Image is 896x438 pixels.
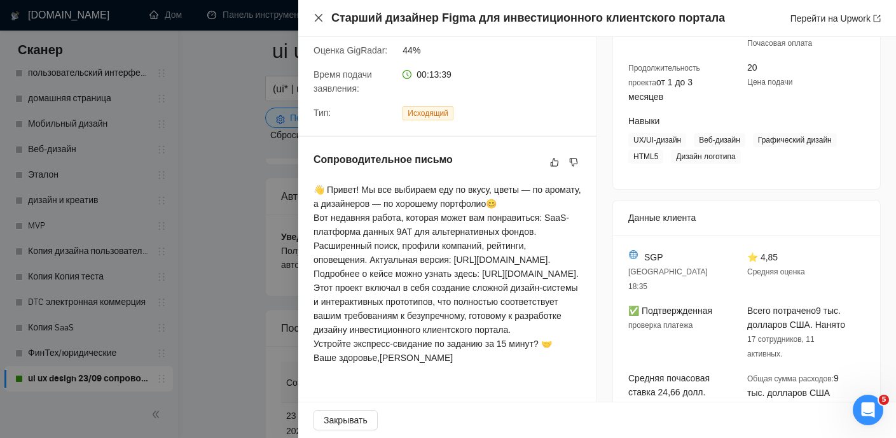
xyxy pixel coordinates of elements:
font: Устройте экспресс-свидание по заданию за 15 минут? 🤝 [314,339,552,349]
font: UX/UI-дизайн [633,136,681,145]
font: Исходящий [408,109,448,118]
font: Общая сумма расходов: [747,374,834,383]
font: Старший дизайнер Figma для инвестиционного клиентского портала [331,11,725,24]
font: 20 [747,62,757,73]
font: Данные клиента [628,213,696,223]
font: 5 [881,395,886,404]
span: не нравится [569,157,578,167]
font: 44% [403,45,420,55]
font: Перейти на Upwork [790,13,871,24]
button: Закрывать [314,13,324,24]
font: Навыки [628,116,659,126]
iframe: Интерком-чат в режиме реального времени [853,395,883,425]
button: нравиться [547,155,562,170]
font: 9 тыс. долларов США [747,373,839,398]
font: Средняя оценка [747,267,805,276]
span: часовой круг [403,70,411,79]
font: [GEOGRAPHIC_DATA] 18:35 [628,267,708,291]
font: Веб-дизайн [699,136,740,145]
font: Сопроводительное письмо [314,154,453,165]
font: Почасовая оплата [747,39,812,48]
font: Закрывать [324,415,368,425]
font: Тип: [314,108,331,118]
button: Закрывать [314,410,378,430]
font: HTML5 [633,152,658,161]
font: Ваше здоровье, [314,353,380,363]
font: Оценка GigRadar: [314,45,387,55]
span: экспорт [873,15,881,22]
button: не нравится [566,155,581,170]
font: ⭐ 4,85 [747,252,778,262]
font: Дизайн логотипа [676,152,735,161]
font: Время подачи заявления: [314,69,372,94]
font: Всего потрачено [747,306,816,316]
span: закрывать [314,13,324,23]
font: от 1 до 3 месяцев [628,77,693,102]
font: Цена подачи [747,78,792,87]
font: Графический дизайн [758,136,832,145]
img: 🌐 [629,250,638,259]
font: Средняя почасовая ставка 24,66 долл. [GEOGRAPHIC_DATA]/час. Оплачено [628,373,724,425]
font: ✅ Подтвержденная [628,306,712,316]
font: 👋 Привет! Мы все выбираем еду по вкусу, цветы — по аромату, а дизайнеров — по хорошему портфолио😊 [314,185,581,209]
font: проверка платежа [628,321,693,330]
font: SGP [644,252,663,262]
a: Перейти на Upworkэкспорт [790,13,881,24]
font: [PERSON_NAME] [380,353,453,363]
font: 17 сотрудников, 11 активных. [747,335,815,358]
font: Продолжительность проекта [628,64,700,87]
font: Вот недавняя работа, которая может вам понравиться: SaaS-платформа данных 9AT для альтернативных ... [314,213,579,335]
span: нравиться [550,157,559,167]
font: 00:13:39 [417,69,451,80]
